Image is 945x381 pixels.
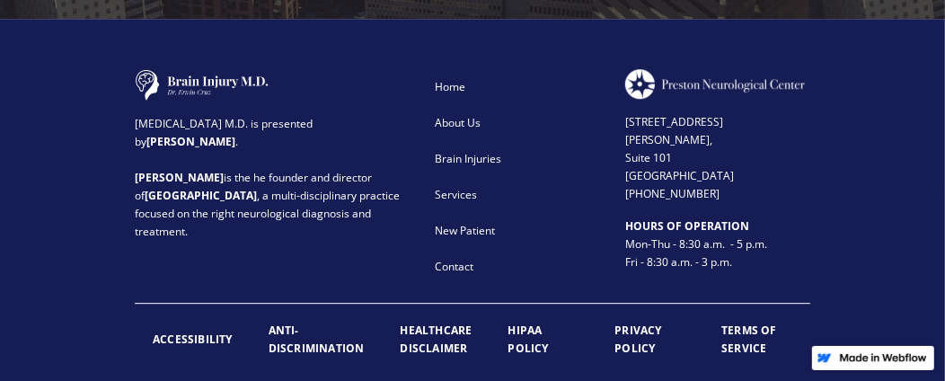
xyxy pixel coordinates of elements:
div: [STREET_ADDRESS][PERSON_NAME], Suite 101 [GEOGRAPHIC_DATA] [PHONE_NUMBER] [625,99,810,203]
div: Mon-Thu - 8:30 a.m. - 5 p.m. Fri - 8:30 a.m. - 3 p.m. [625,217,810,271]
a: About Us [427,105,612,141]
div: Services [436,186,603,204]
strong: ACCESSIBILITY [153,332,233,347]
div: About Us [436,114,603,132]
img: Made in Webflow [839,353,927,362]
strong: ANTI-DISCRIMINATION [269,323,365,356]
a: TERMS OF SERVICE [703,304,810,376]
strong: [GEOGRAPHIC_DATA] [145,188,257,203]
a: HEALTHCARE DISCLAIMER [382,304,490,376]
a: Home [427,69,612,105]
div: Brain Injuries [436,150,603,168]
a: Brain Injuries [427,141,612,177]
a: Contact [427,249,612,285]
a: PRIVACY POLICY [596,304,703,376]
strong: [PERSON_NAME] [135,170,224,185]
a: HIPAA POLICY [490,304,596,376]
strong: [PERSON_NAME] [146,134,235,149]
div: New Patient [436,222,603,240]
strong: HIPAA POLICY [508,323,548,356]
strong: PRIVACY POLICY [614,323,661,356]
a: ACCESSIBILITY [135,304,251,376]
a: New Patient [427,213,612,249]
div: Home [436,78,603,96]
strong: HEALTHCARE DISCLAIMER [400,323,472,356]
div: [MEDICAL_DATA] M.D. is presented by . is the he founder and director of , a multi-disciplinary pr... [135,101,412,241]
strong: TERMS OF SERVICE [721,323,777,356]
a: ANTI-DISCRIMINATION [251,304,383,376]
div: Contact [436,258,603,276]
a: Services [427,177,612,213]
strong: HOURS OF OPERATION ‍ [625,218,749,234]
